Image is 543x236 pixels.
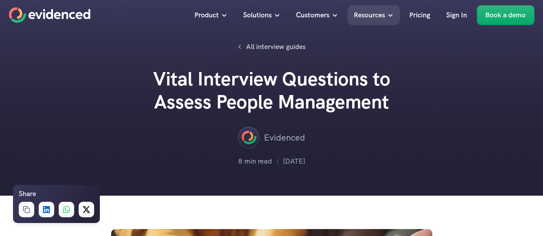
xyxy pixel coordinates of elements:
p: min read [244,156,272,167]
p: Book a demo [485,10,526,21]
p: | [276,156,279,167]
p: [DATE] [283,156,305,167]
a: Sign In [440,5,474,25]
a: Pricing [403,5,437,25]
p: Evidenced [264,131,305,144]
a: Home [9,7,90,23]
p: Product [194,10,219,21]
p: Sign In [446,10,467,21]
img: "" [238,127,260,148]
h2: Vital Interview Questions to Assess People Management [142,68,402,114]
a: All interview guides [233,39,310,55]
p: All interview guides [246,41,306,52]
h6: Share [19,188,36,200]
p: 8 [238,156,242,167]
p: Resources [354,10,385,21]
p: Solutions [243,10,272,21]
p: Customers [296,10,329,21]
p: Pricing [409,10,430,21]
a: Book a demo [477,5,534,25]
